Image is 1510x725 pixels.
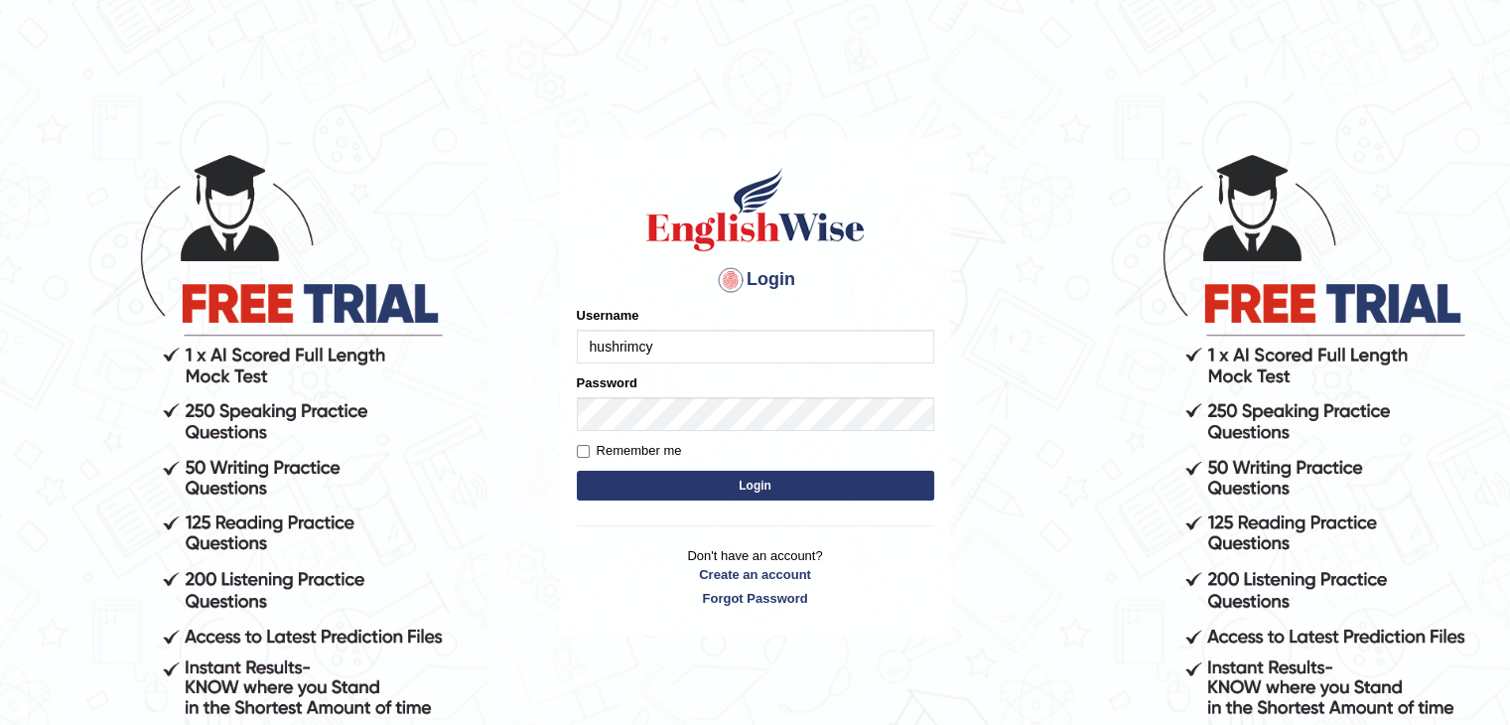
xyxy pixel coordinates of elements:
img: Logo of English Wise sign in for intelligent practice with AI [642,165,869,254]
input: Remember me [577,445,590,458]
label: Remember me [577,441,682,461]
label: Username [577,306,639,325]
a: Forgot Password [577,589,934,608]
h4: Login [577,264,934,296]
p: Don't have an account? [577,546,934,608]
a: Create an account [577,565,934,584]
button: Login [577,471,934,501]
label: Password [577,373,637,392]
